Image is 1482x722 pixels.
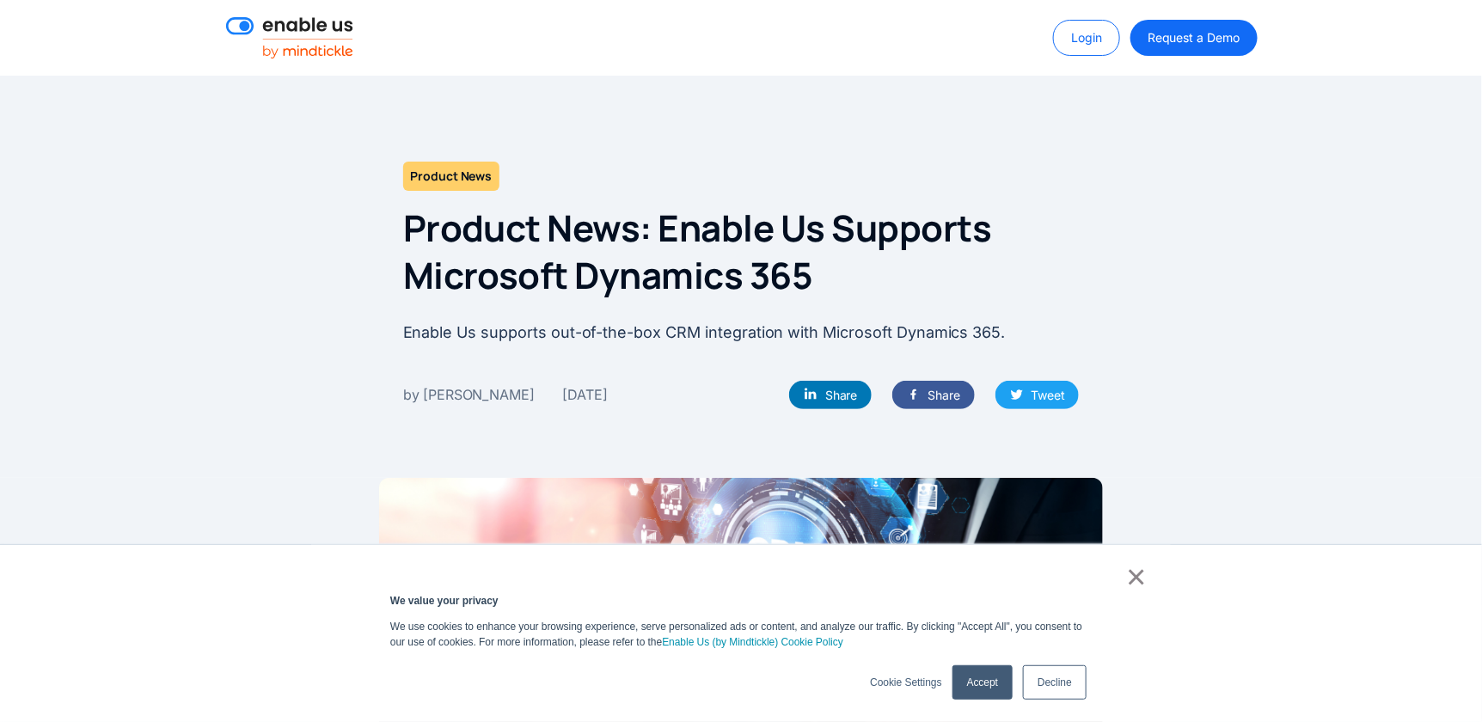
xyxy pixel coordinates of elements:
a: Share [892,381,975,410]
div: by [403,383,419,406]
h2: Product News [403,162,499,191]
a: Login [1053,20,1120,56]
div: [DATE] [563,383,609,406]
strong: We value your privacy [390,595,499,607]
p: Enable Us supports out-of-the-box CRM integration with Microsoft Dynamics 365. [403,319,1006,346]
a: Decline [1023,665,1087,700]
a: Request a Demo [1130,20,1257,56]
h1: Product News: Enable Us Supports Microsoft Dynamics 365 [403,205,1080,298]
a: Enable Us (by Mindtickle) Cookie Policy [662,634,843,650]
a: Cookie Settings [870,675,941,690]
a: Tweet [995,381,1080,410]
a: Accept [952,665,1013,700]
a: × [1126,569,1147,584]
div: [PERSON_NAME] [423,383,536,406]
p: We use cookies to enhance your browsing experience, serve personalized ads or content, and analyz... [390,619,1092,650]
a: Share [789,381,872,410]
